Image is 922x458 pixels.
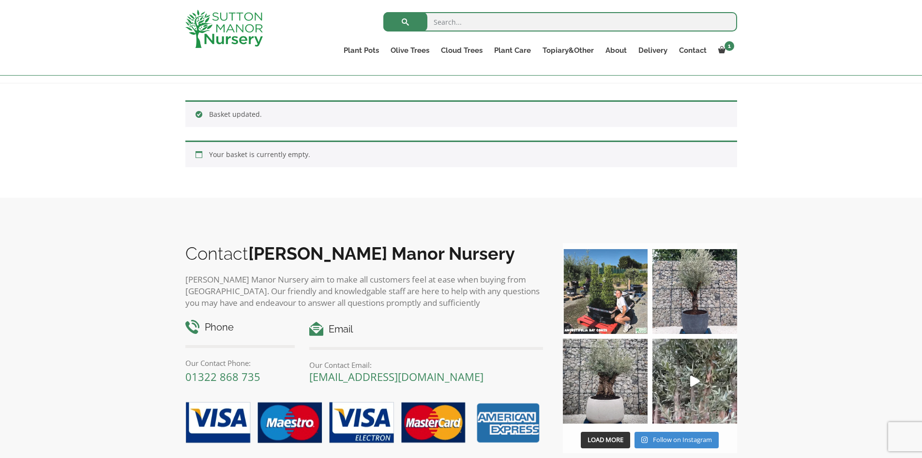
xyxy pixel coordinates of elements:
a: About [600,44,633,57]
img: Check out this beauty we potted at our nursery today ❤️‍🔥 A huge, ancient gnarled Olive tree plan... [563,339,648,424]
span: Follow on Instagram [653,435,712,444]
a: Plant Care [488,44,537,57]
input: Search... [383,12,737,32]
a: 01322 868 735 [185,369,260,384]
a: 1 [712,44,737,57]
h4: Phone [185,320,295,335]
p: Our Contact Phone: [185,357,295,369]
span: 1 [725,41,734,51]
button: Load More [581,432,630,448]
img: Our elegant & picturesque Angustifolia Cones are an exquisite addition to your Bay Tree collectio... [563,249,648,334]
a: Contact [673,44,712,57]
h2: Contact [185,243,544,264]
p: Our Contact Email: [309,359,543,371]
h4: Email [309,322,543,337]
a: Play [652,339,737,424]
img: payment-options.png [178,396,544,450]
a: Olive Trees [385,44,435,57]
a: Plant Pots [338,44,385,57]
a: Instagram Follow on Instagram [635,432,718,448]
a: [EMAIL_ADDRESS][DOMAIN_NAME] [309,369,484,384]
p: [PERSON_NAME] Manor Nursery aim to make all customers feel at ease when buying from [GEOGRAPHIC_D... [185,274,544,309]
a: Topiary&Other [537,44,600,57]
img: A beautiful multi-stem Spanish Olive tree potted in our luxurious fibre clay pots 😍😍 [652,249,737,334]
span: Load More [588,435,623,444]
div: Basket updated. [185,100,737,127]
a: Cloud Trees [435,44,488,57]
div: Your basket is currently empty. [185,141,737,167]
svg: Play [690,376,700,387]
b: [PERSON_NAME] Manor Nursery [248,243,515,264]
a: Delivery [633,44,673,57]
img: New arrivals Monday morning of beautiful olive trees 🤩🤩 The weather is beautiful this summer, gre... [652,339,737,424]
img: logo [185,10,263,48]
svg: Instagram [641,436,648,443]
